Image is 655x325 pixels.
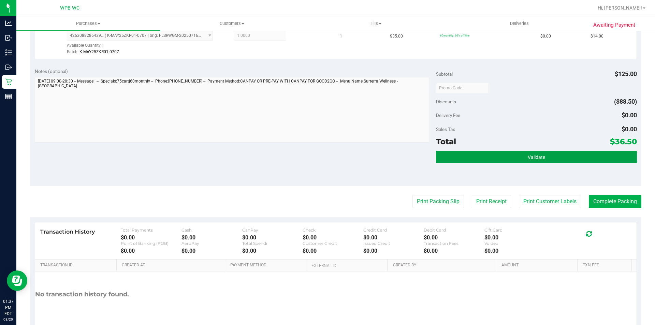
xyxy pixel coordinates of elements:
[363,241,424,246] div: Issued Credit
[484,241,545,246] div: Voided
[436,113,460,118] span: Delivery Fee
[16,16,160,31] a: Purchases
[363,227,424,233] div: Credit Card
[436,127,455,132] span: Sales Tax
[181,248,242,254] div: $0.00
[306,260,387,272] th: External ID
[5,34,12,41] inline-svg: Inbound
[622,112,637,119] span: $0.00
[424,248,484,254] div: $0.00
[242,248,303,254] div: $0.00
[5,20,12,27] inline-svg: Analytics
[79,49,119,54] span: K-MAY25ZKR01-0707
[591,33,603,40] span: $14.00
[181,241,242,246] div: AeroPay
[121,227,181,233] div: Total Payments
[230,263,304,268] a: Payment Method
[501,263,575,268] a: Amount
[16,20,160,27] span: Purchases
[3,298,13,317] p: 01:37 PM EDT
[440,34,469,37] span: 60monthly: 60% off line
[436,71,453,77] span: Subtotal
[593,21,635,29] span: Awaiting Payment
[363,248,424,254] div: $0.00
[160,16,304,31] a: Customers
[501,20,538,27] span: Deliveries
[181,234,242,241] div: $0.00
[7,270,27,291] iframe: Resource center
[484,227,545,233] div: Gift Card
[3,317,13,322] p: 08/20
[304,20,447,27] span: Tills
[424,241,484,246] div: Transaction Fees
[303,227,363,233] div: Check
[40,263,114,268] a: Transaction ID
[589,195,641,208] button: Complete Packing
[614,98,637,105] span: ($88.50)
[598,5,642,11] span: Hi, [PERSON_NAME]!
[484,248,545,254] div: $0.00
[121,234,181,241] div: $0.00
[424,234,484,241] div: $0.00
[393,263,493,268] a: Created By
[5,64,12,71] inline-svg: Outbound
[615,70,637,77] span: $125.00
[304,16,447,31] a: Tills
[5,78,12,85] inline-svg: Retail
[35,69,68,74] span: Notes (optional)
[412,195,464,208] button: Print Packing Slip
[60,5,79,11] span: WPB WC
[303,234,363,241] div: $0.00
[67,41,220,54] div: Available Quantity:
[528,154,545,160] span: Validate
[340,33,342,40] span: 1
[242,234,303,241] div: $0.00
[121,241,181,246] div: Point of Banking (POB)
[121,248,181,254] div: $0.00
[448,16,591,31] a: Deliveries
[540,33,551,40] span: $0.00
[363,234,424,241] div: $0.00
[303,241,363,246] div: Customer Credit
[102,43,104,48] span: 1
[390,33,403,40] span: $35.00
[622,125,637,133] span: $0.00
[160,20,303,27] span: Customers
[5,49,12,56] inline-svg: Inventory
[122,263,222,268] a: Created At
[303,248,363,254] div: $0.00
[424,227,484,233] div: Debit Card
[5,93,12,100] inline-svg: Reports
[610,137,637,146] span: $36.50
[484,234,545,241] div: $0.00
[35,271,129,317] div: No transaction history found.
[519,195,581,208] button: Print Customer Labels
[436,83,489,93] input: Promo Code
[436,95,456,108] span: Discounts
[472,195,511,208] button: Print Receipt
[181,227,242,233] div: Cash
[67,49,78,54] span: Batch:
[436,137,456,146] span: Total
[242,227,303,233] div: CanPay
[242,241,303,246] div: Total Spendr
[436,151,637,163] button: Validate
[583,263,629,268] a: Txn Fee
